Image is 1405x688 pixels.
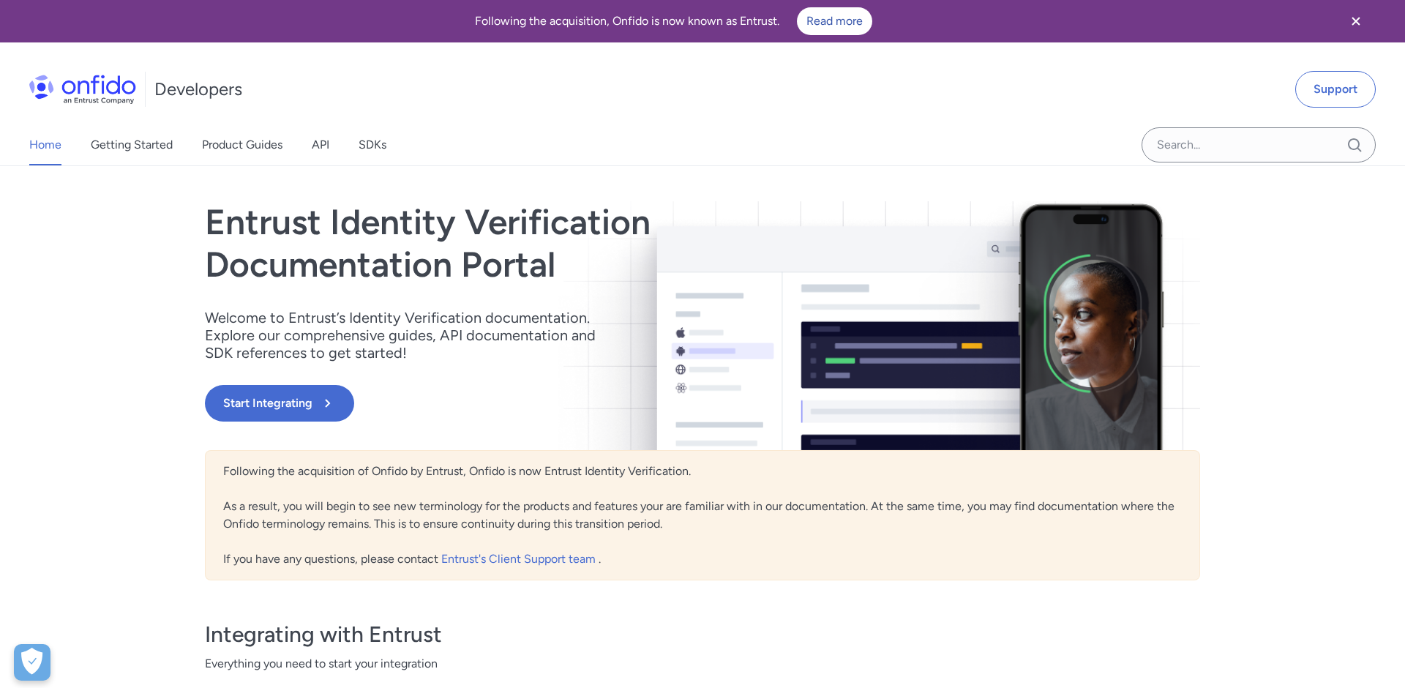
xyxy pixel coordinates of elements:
input: Onfido search input field [1142,127,1376,162]
a: Getting Started [91,124,173,165]
span: Everything you need to start your integration [205,655,1200,673]
div: Following the acquisition, Onfido is now known as Entrust. [18,7,1329,35]
a: Start Integrating [205,385,902,422]
button: Close banner [1329,3,1383,40]
h3: Integrating with Entrust [205,620,1200,649]
button: Open Preferences [14,644,50,681]
p: Welcome to Entrust’s Identity Verification documentation. Explore our comprehensive guides, API d... [205,309,615,362]
h1: Developers [154,78,242,101]
h1: Entrust Identity Verification Documentation Portal [205,201,902,285]
a: Entrust's Client Support team [441,552,599,566]
a: Home [29,124,61,165]
a: Support [1295,71,1376,108]
a: Product Guides [202,124,282,165]
svg: Close banner [1347,12,1365,30]
a: Read more [797,7,872,35]
div: Cookie Preferences [14,644,50,681]
button: Start Integrating [205,385,354,422]
img: Onfido Logo [29,75,136,104]
a: API [312,124,329,165]
div: Following the acquisition of Onfido by Entrust, Onfido is now Entrust Identity Verification. As a... [205,450,1200,580]
a: SDKs [359,124,386,165]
